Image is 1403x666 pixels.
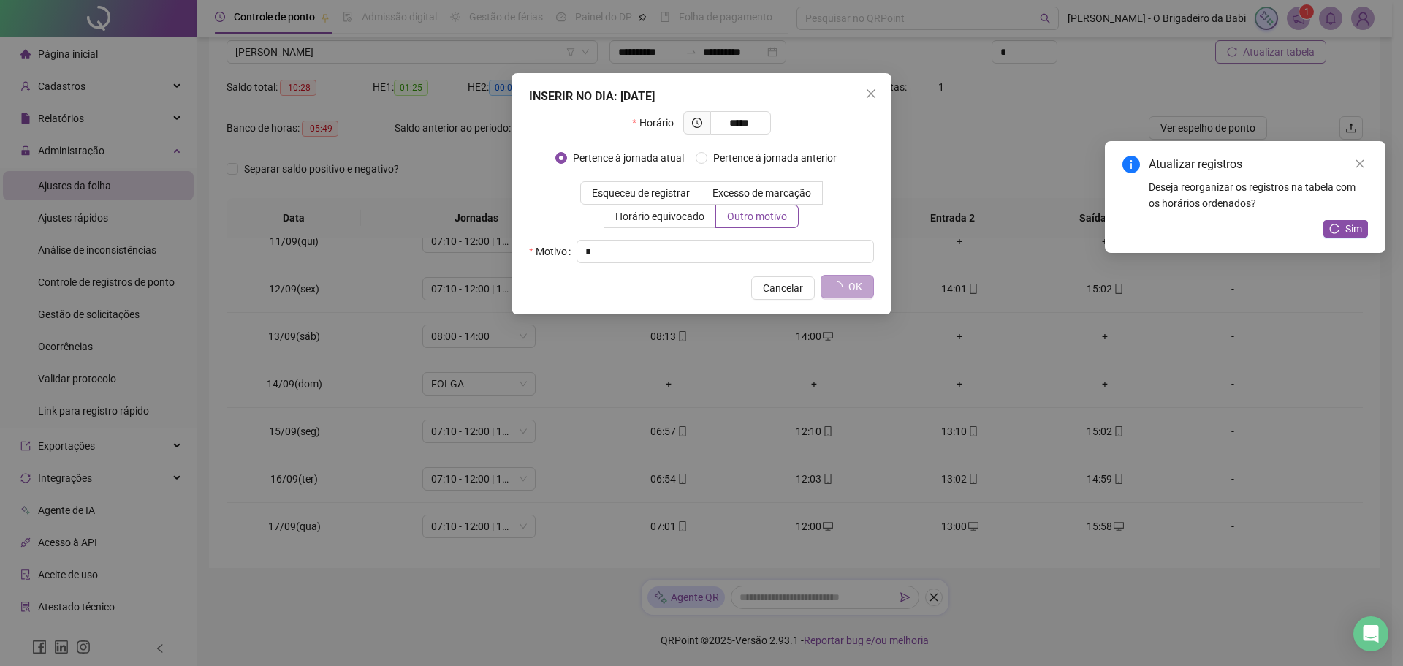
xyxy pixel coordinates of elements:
[1352,156,1368,172] a: Close
[1323,220,1368,238] button: Sim
[529,240,577,263] label: Motivo
[1149,179,1368,211] div: Deseja reorganizar os registros na tabela com os horários ordenados?
[1355,159,1365,169] span: close
[1353,616,1388,651] div: Open Intercom Messenger
[1149,156,1368,173] div: Atualizar registros
[1345,221,1362,237] span: Sim
[1329,224,1339,234] span: reload
[1122,156,1140,173] span: info-circle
